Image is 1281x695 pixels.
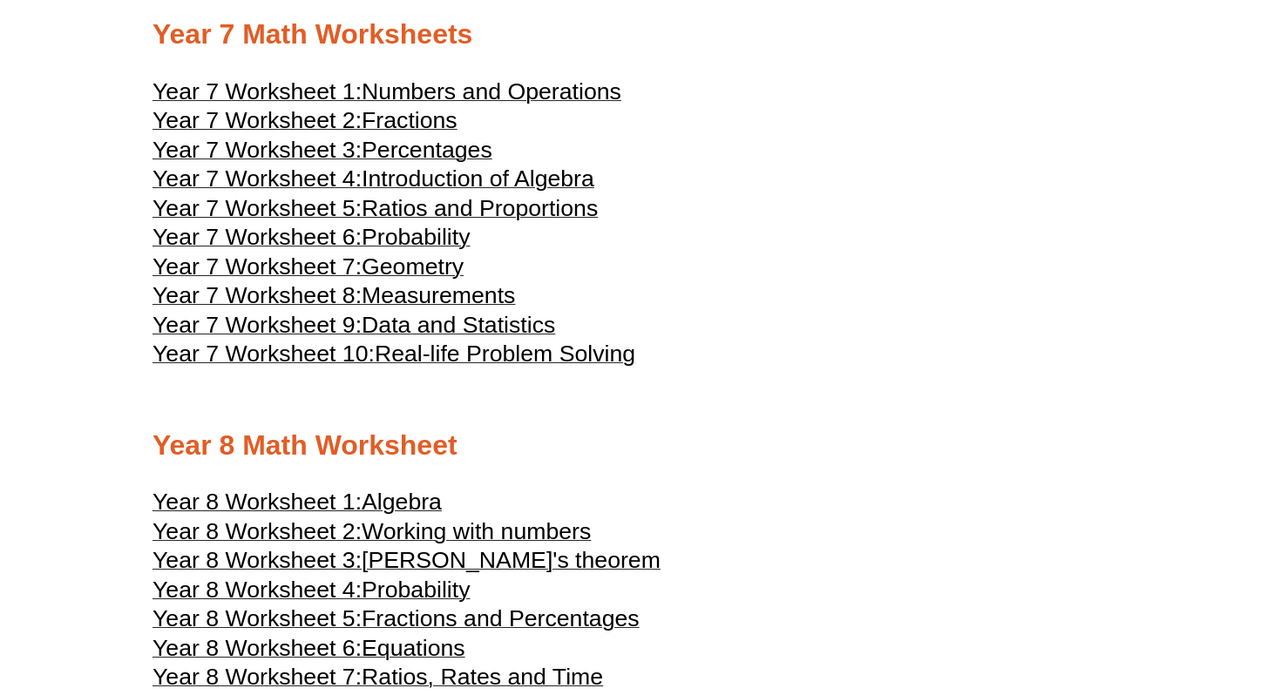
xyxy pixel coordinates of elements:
[362,605,640,631] span: Fractions and Percentages
[362,518,591,544] span: Working with numbers
[152,635,362,661] span: Year 8 Worksheet 6:
[152,282,362,308] span: Year 7 Worksheet 8:
[152,312,362,338] span: Year 7 Worksheet 9:
[362,547,661,573] span: [PERSON_NAME]'s theorem
[362,137,492,163] span: Percentages
[152,224,362,250] span: Year 7 Worksheet 6:
[152,137,362,163] span: Year 7 Worksheet 3:
[152,547,362,573] span: Year 8 Worksheet 3:
[152,320,555,337] a: Year 7 Worksheet 9:Data and Statistics
[152,232,471,249] a: Year 7 Worksheet 6:Probability
[362,489,442,515] span: Algebra
[152,165,362,192] span: Year 7 Worksheet 4:
[362,635,465,661] span: Equations
[152,577,362,603] span: Year 8 Worksheet 4:
[362,195,598,221] span: Ratios and Proportions
[152,664,362,690] span: Year 8 Worksheet 7:
[152,17,1128,53] h2: Year 7 Math Worksheets
[152,173,594,191] a: Year 7 Worksheet 4:Introduction of Algebra
[152,518,362,544] span: Year 8 Worksheet 2:
[152,86,621,104] a: Year 7 Worksheet 1:Numbers and Operations
[152,290,515,307] a: Year 7 Worksheet 8:Measurements
[362,78,621,105] span: Numbers and Operations
[152,671,603,689] a: Year 8 Worksheet 7:Ratios, Rates and Time
[152,496,442,514] a: Year 8 Worksheet 1:Algebra
[152,253,362,280] span: Year 7 Worksheet 7:
[152,555,661,572] a: Year 8 Worksheet 3:[PERSON_NAME]'s theorem
[362,107,457,133] span: Fractions
[152,428,1128,464] h2: Year 8 Math Worksheet
[152,115,457,132] a: Year 7 Worksheet 2:Fractions
[152,341,375,367] span: Year 7 Worksheet 10:
[152,605,362,631] span: Year 8 Worksheet 5:
[375,341,635,367] span: Real-life Problem Solving
[362,664,603,690] span: Ratios, Rates and Time
[152,526,591,543] a: Year 8 Worksheet 2:Working with numbers
[152,107,362,133] span: Year 7 Worksheet 2:
[362,312,555,338] span: Data and Statistics
[152,613,640,631] a: Year 8 Worksheet 5:Fractions and Percentages
[362,282,515,308] span: Measurements
[152,145,492,162] a: Year 7 Worksheet 3:Percentages
[362,165,594,192] span: Introduction of Algebra
[152,643,465,660] a: Year 8 Worksheet 6:Equations
[362,224,470,250] span: Probability
[982,498,1281,695] iframe: Chat Widget
[362,253,464,280] span: Geometry
[152,78,362,105] span: Year 7 Worksheet 1:
[152,489,362,515] span: Year 8 Worksheet 1:
[152,348,635,366] a: Year 7 Worksheet 10:Real-life Problem Solving
[362,577,470,603] span: Probability
[152,195,362,221] span: Year 7 Worksheet 5:
[152,584,471,602] a: Year 8 Worksheet 4:Probability
[152,261,464,279] a: Year 7 Worksheet 7:Geometry
[152,203,598,220] a: Year 7 Worksheet 5:Ratios and Proportions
